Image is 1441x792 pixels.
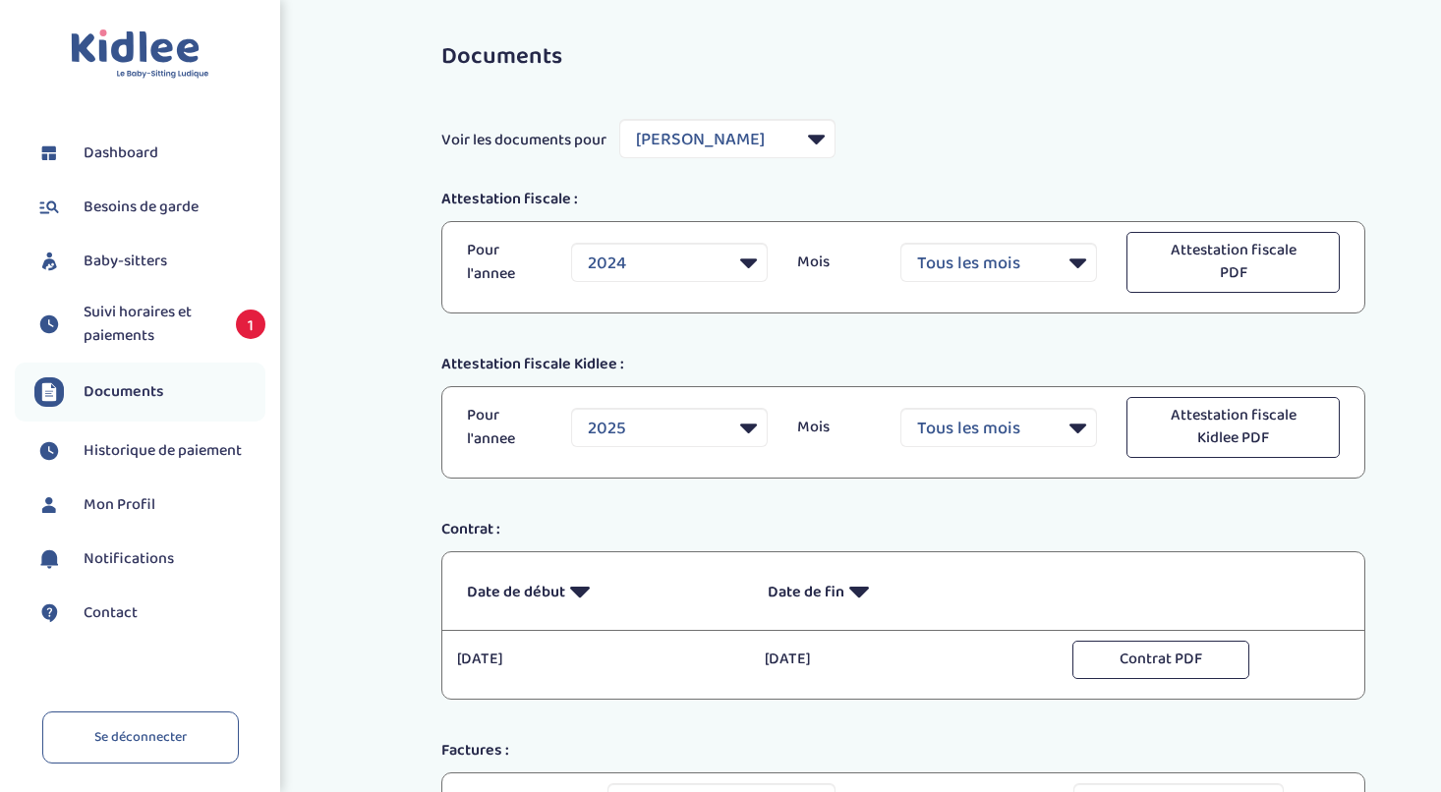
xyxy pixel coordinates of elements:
span: Documents [84,380,164,404]
span: Mon Profil [84,493,155,517]
a: Contrat PDF [1072,648,1249,669]
span: 1 [236,310,265,339]
button: Attestation fiscale PDF [1126,232,1340,293]
img: profil.svg [34,490,64,520]
span: Contact [84,601,138,625]
span: Baby-sitters [84,250,167,273]
a: Dashboard [34,139,265,168]
a: Besoins de garde [34,193,265,222]
button: Attestation fiscale Kidlee PDF [1126,397,1340,458]
a: Mon Profil [34,490,265,520]
p: Date de fin [768,567,1039,615]
img: suivihoraire.svg [34,310,64,339]
p: Date de début [467,567,738,615]
div: Contrat : [427,518,1380,541]
a: Attestation fiscale Kidlee PDF [1126,416,1340,437]
a: Notifications [34,544,265,574]
p: [DATE] [457,648,735,671]
img: documents.svg [34,377,64,407]
span: Voir les documents pour [441,129,606,152]
img: suivihoraire.svg [34,436,64,466]
div: Attestation fiscale Kidlee : [427,353,1380,376]
img: contact.svg [34,598,64,628]
div: Attestation fiscale : [427,188,1380,211]
a: Se déconnecter [42,711,239,764]
p: [DATE] [765,648,1043,671]
span: Historique de paiement [84,439,242,463]
p: Pour l'annee [467,239,542,286]
img: logo.svg [71,29,209,80]
img: notification.svg [34,544,64,574]
img: babysitters.svg [34,247,64,276]
span: Suivi horaires et paiements [84,301,216,348]
p: Mois [797,416,872,439]
a: Historique de paiement [34,436,265,466]
span: Besoins de garde [84,196,199,219]
div: Factures : [427,739,1380,763]
a: Documents [34,377,265,407]
a: Contact [34,598,265,628]
a: Attestation fiscale PDF [1126,251,1340,272]
span: Notifications [84,547,174,571]
img: besoin.svg [34,193,64,222]
h3: Documents [441,44,1365,70]
a: Baby-sitters [34,247,265,276]
button: Contrat PDF [1072,641,1249,679]
a: Suivi horaires et paiements 1 [34,301,265,348]
span: Dashboard [84,141,158,165]
img: dashboard.svg [34,139,64,168]
p: Pour l'annee [467,404,542,451]
p: Mois [797,251,872,274]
